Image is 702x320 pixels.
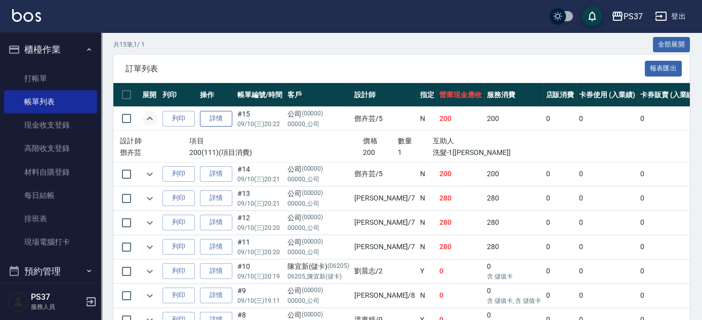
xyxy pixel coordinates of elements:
[576,284,638,307] td: 0
[287,188,349,199] div: 公司
[437,186,484,210] td: 280
[126,64,645,74] span: 訂單列表
[487,296,541,305] p: 含 儲值卡, 含 儲值卡
[437,259,484,283] td: 0
[4,90,97,113] a: 帳單列表
[638,211,699,234] td: 0
[607,6,647,27] button: PS37
[140,83,160,107] th: 展開
[437,162,484,186] td: 200
[162,239,195,255] button: 列印
[638,259,699,283] td: 0
[142,264,157,279] button: expand row
[31,302,82,311] p: 服務人員
[302,286,323,296] p: (00000)
[437,235,484,259] td: 280
[162,263,195,279] button: 列印
[287,213,349,223] div: 公司
[200,215,232,230] a: 詳情
[4,207,97,230] a: 排班表
[327,261,349,272] p: (06205)
[638,107,699,131] td: 0
[302,109,323,119] p: (00000)
[576,162,638,186] td: 0
[576,259,638,283] td: 0
[484,83,544,107] th: 服務消費
[302,188,323,199] p: (00000)
[543,259,576,283] td: 0
[142,111,157,126] button: expand row
[582,6,602,26] button: save
[120,147,189,158] p: 鄧卉芸
[237,272,282,281] p: 09/10 (三) 20:19
[418,162,437,186] td: N
[352,284,418,307] td: [PERSON_NAME] /8
[352,259,418,283] td: 劉晨志 /2
[237,223,282,232] p: 09/10 (三) 20:20
[162,111,195,127] button: 列印
[302,237,323,248] p: (00000)
[4,161,97,184] a: 材料自購登錄
[287,286,349,296] div: 公司
[120,137,142,145] span: 設計師
[352,83,418,107] th: 設計師
[142,239,157,255] button: expand row
[433,137,455,145] span: 互助人
[302,213,323,223] p: (00000)
[576,211,638,234] td: 0
[653,37,690,53] button: 全部展開
[4,184,97,207] a: 每日結帳
[638,235,699,259] td: 0
[160,83,197,107] th: 列印
[352,107,418,131] td: 鄧卉芸 /5
[285,83,352,107] th: 客戶
[162,215,195,230] button: 列印
[484,186,544,210] td: 280
[200,239,232,255] a: 詳情
[576,186,638,210] td: 0
[237,248,282,257] p: 09/10 (三) 20:20
[200,111,232,127] a: 詳情
[543,186,576,210] td: 0
[31,292,82,302] h5: PS37
[484,259,544,283] td: 0
[352,162,418,186] td: 鄧卉芸 /5
[484,107,544,131] td: 200
[398,147,433,158] p: 1
[237,199,282,208] p: 09/10 (三) 20:21
[235,211,285,234] td: #12
[142,191,157,206] button: expand row
[418,284,437,307] td: N
[418,83,437,107] th: 指定
[287,237,349,248] div: 公司
[418,186,437,210] td: N
[638,83,699,107] th: 卡券販賣 (入業績)
[484,284,544,307] td: 0
[287,296,349,305] p: 00000_公司
[287,175,349,184] p: 00000_公司
[197,83,235,107] th: 操作
[287,223,349,232] p: 00000_公司
[235,284,285,307] td: #9
[287,164,349,175] div: 公司
[487,272,541,281] p: 含 儲值卡
[437,107,484,131] td: 200
[302,164,323,175] p: (00000)
[235,83,285,107] th: 帳單編號/時間
[4,67,97,90] a: 打帳單
[543,235,576,259] td: 0
[651,7,690,26] button: 登出
[287,119,349,129] p: 00000_公司
[235,162,285,186] td: #14
[235,107,285,131] td: #15
[162,190,195,206] button: 列印
[142,167,157,182] button: expand row
[543,162,576,186] td: 0
[113,40,145,49] p: 共 15 筆, 1 / 1
[645,63,682,73] a: 報表匯出
[624,10,643,23] div: PS37
[287,109,349,119] div: 公司
[418,235,437,259] td: N
[437,284,484,307] td: 0
[142,288,157,303] button: expand row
